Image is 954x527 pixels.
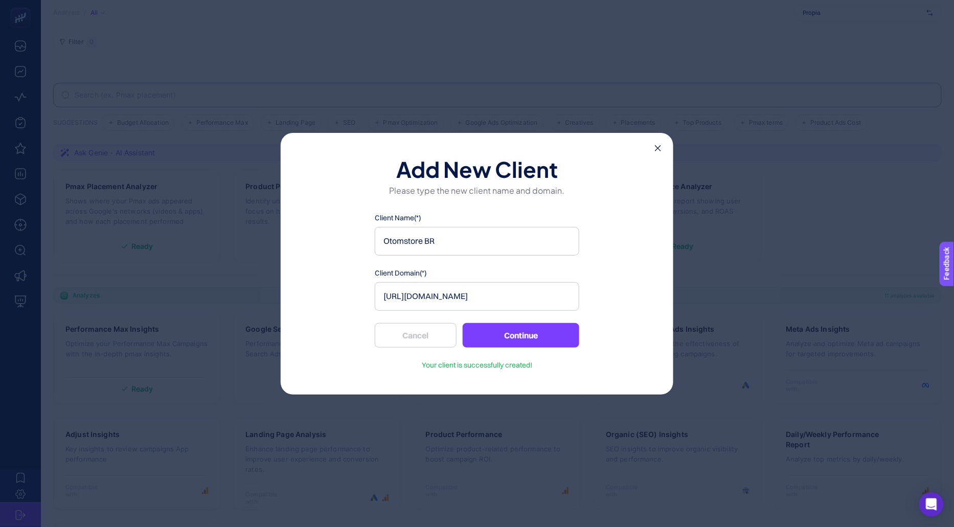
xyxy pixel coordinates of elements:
h1: Add New Client [313,157,641,178]
input: Your domain name [375,282,579,311]
button: Continue [463,323,579,348]
input: Your client name [375,227,579,256]
label: Client Name(*) [375,213,579,223]
button: Cancel [375,323,457,348]
span: Your client is successfully created! [422,360,532,370]
p: Please type the new client name and domain. [313,184,641,196]
div: Open Intercom Messenger [919,492,944,517]
span: Feedback [6,3,39,11]
label: Client Domain(*) [375,268,579,278]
